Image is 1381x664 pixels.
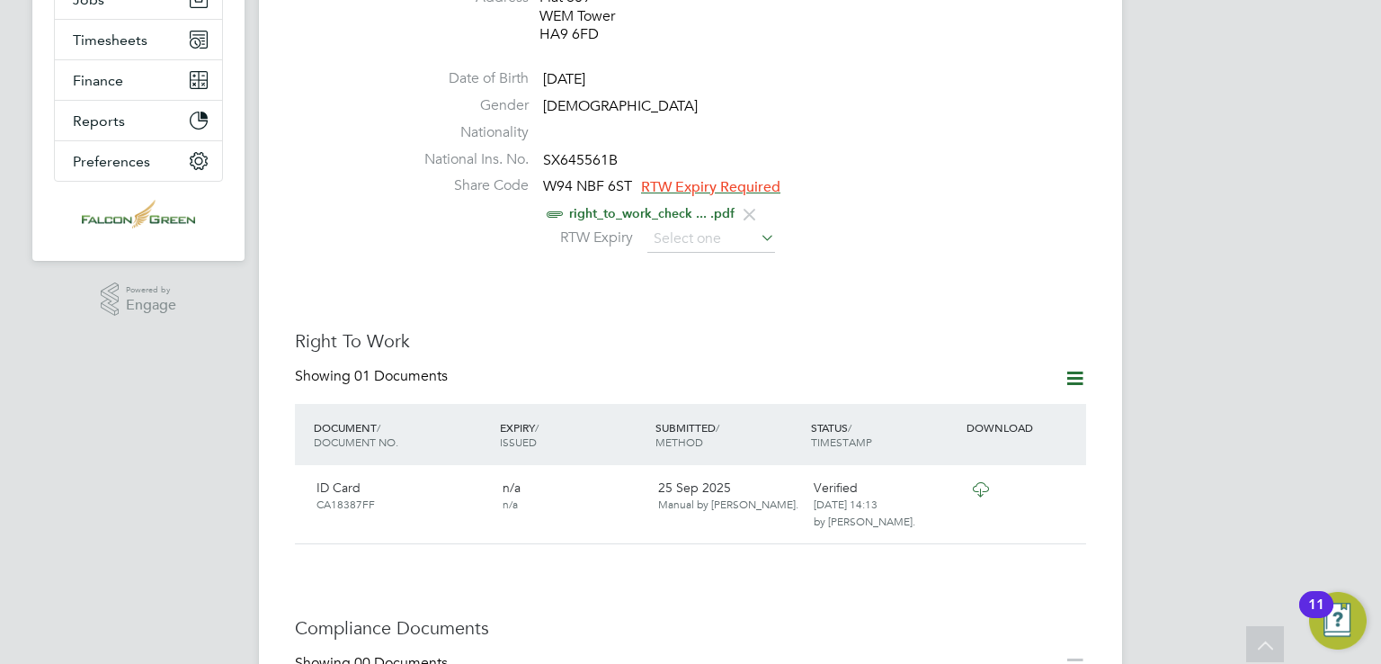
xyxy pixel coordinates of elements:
[495,472,651,519] div: n/a
[73,31,147,49] span: Timesheets
[543,229,633,247] label: RTW Expiry
[101,283,177,317] a: Powered byEngage
[641,178,780,196] span: RTW Expiry Required
[126,283,176,298] span: Powered by
[658,497,798,511] span: Manual by [PERSON_NAME].
[647,226,775,253] input: Select one
[1309,592,1367,650] button: Open Resource Center, 11 new notifications
[295,367,451,386] div: Showing
[500,435,537,449] span: ISSUED
[651,472,806,519] div: 25 Sep 2025
[651,411,806,458] div: SUBMITTED
[814,514,915,528] span: by [PERSON_NAME].
[309,472,495,519] div: ID Card
[126,298,176,313] span: Engage
[354,367,448,385] span: 01 Documents
[314,435,398,449] span: DOCUMENT NO.
[569,206,735,221] a: right_to_work_check ... .pdf
[295,616,1086,640] h3: Compliance Documents
[655,435,703,449] span: METHOD
[55,20,222,59] button: Timesheets
[73,72,123,89] span: Finance
[309,411,495,458] div: DOCUMENT
[403,96,529,115] label: Gender
[543,151,618,169] span: SX645561B
[377,420,380,435] span: /
[811,435,872,449] span: TIMESTAMP
[55,60,222,100] button: Finance
[543,97,698,115] span: [DEMOGRAPHIC_DATA]
[848,420,851,435] span: /
[806,411,962,458] div: STATUS
[295,329,1086,353] h3: Right To Work
[716,420,719,435] span: /
[495,411,651,458] div: EXPIRY
[73,112,125,130] span: Reports
[814,497,878,511] span: [DATE] 14:13
[814,480,858,496] span: Verified
[962,411,1086,444] div: DOWNLOAD
[1308,605,1324,628] div: 11
[503,497,518,511] span: n/a
[403,123,529,142] label: Nationality
[543,178,632,196] span: W94 NBF 6ST
[403,150,529,169] label: National Ins. No.
[403,176,529,195] label: Share Code
[55,101,222,140] button: Reports
[543,70,585,88] span: [DATE]
[82,200,195,229] img: falcongreen-logo-retina.png
[55,141,222,181] button: Preferences
[73,153,150,170] span: Preferences
[316,497,375,511] span: CA18387FF
[535,420,539,435] span: /
[403,69,529,88] label: Date of Birth
[54,200,223,229] a: Go to home page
